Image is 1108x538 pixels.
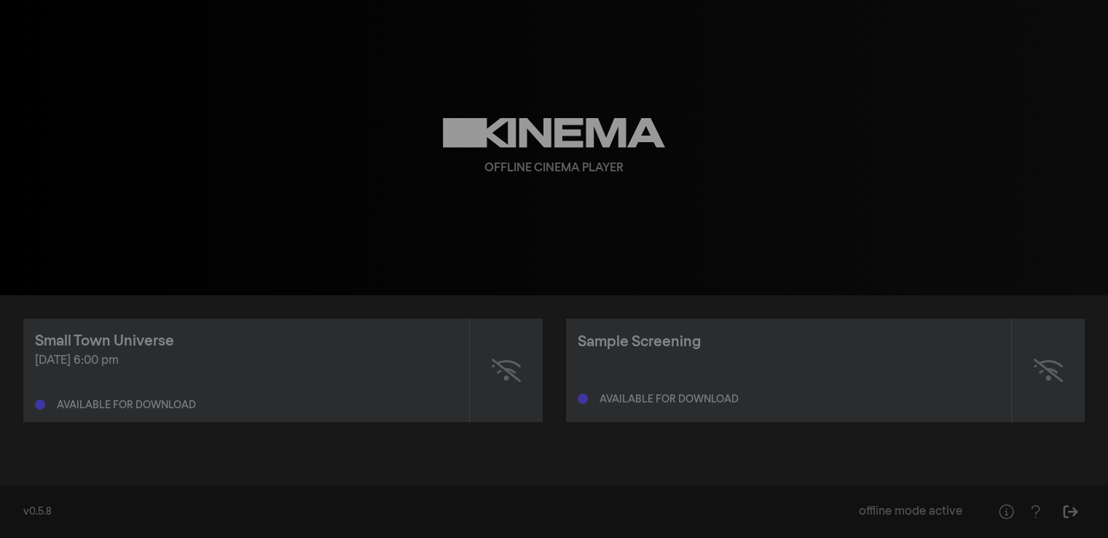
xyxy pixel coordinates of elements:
[35,352,457,370] div: [DATE] 6:00 pm
[1021,497,1050,526] button: Help
[600,394,739,405] div: Available for download
[859,503,962,521] div: offline mode active
[484,160,624,177] div: Offline Cinema Player
[23,504,859,520] div: v0.5.8
[35,330,174,352] div: Small Town Universe
[578,331,701,353] div: Sample Screening
[991,497,1021,526] button: Help
[1056,497,1085,526] button: Sign Out
[57,400,196,410] div: Available for download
